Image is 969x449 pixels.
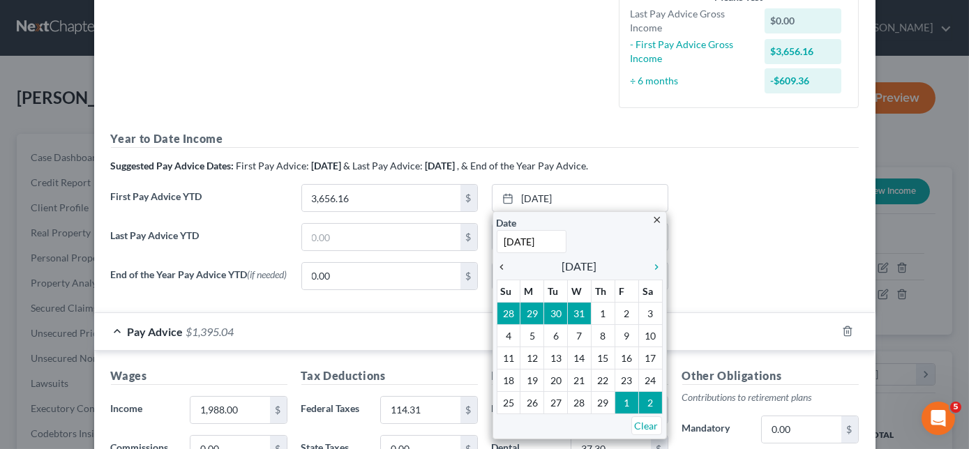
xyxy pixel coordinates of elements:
[591,280,615,303] th: Th
[615,303,638,325] td: 2
[591,325,615,347] td: 8
[615,325,638,347] td: 9
[301,367,478,385] h5: Tax Deductions
[104,184,294,223] label: First Pay Advice YTD
[645,261,663,273] i: chevron_right
[190,397,269,423] input: 0.00
[128,325,183,338] span: Pay Advice
[568,392,592,414] td: 28
[248,268,287,280] span: (if needed)
[591,370,615,392] td: 22
[568,347,592,370] td: 14
[520,392,544,414] td: 26
[520,347,544,370] td: 12
[381,397,460,423] input: 0.00
[460,263,477,289] div: $
[520,370,544,392] td: 19
[497,215,517,230] label: Date
[104,223,294,262] label: Last Pay Advice YTD
[493,185,668,211] a: [DATE]
[302,263,460,289] input: 0.00
[638,347,662,370] td: 17
[544,280,568,303] th: Tu
[497,392,520,414] td: 25
[922,402,955,435] iframe: Intercom live chat
[765,8,841,33] div: $0.00
[675,416,755,443] label: Mandatory
[950,402,961,413] span: 5
[638,392,662,414] td: 2
[460,224,477,250] div: $
[652,215,663,225] i: close
[236,160,310,172] span: First Pay Advice:
[638,280,662,303] th: Sa
[591,303,615,325] td: 1
[624,7,758,35] div: Last Pay Advice Gross Income
[841,416,858,443] div: $
[111,402,143,414] span: Income
[485,396,564,424] label: Medical
[765,39,841,64] div: $3,656.16
[302,185,460,211] input: 0.00
[186,325,234,338] span: $1,395.04
[615,347,638,370] td: 16
[645,258,663,275] a: chevron_right
[544,392,568,414] td: 27
[520,303,544,325] td: 29
[544,325,568,347] td: 6
[497,230,566,253] input: 1/1/2013
[638,325,662,347] td: 10
[302,224,460,250] input: 0.00
[652,211,663,227] a: close
[497,261,515,273] i: chevron_left
[312,160,342,172] strong: [DATE]
[460,397,477,423] div: $
[638,370,662,392] td: 24
[638,303,662,325] td: 3
[497,280,520,303] th: Su
[568,370,592,392] td: 21
[492,367,668,385] h5: Insurance Deductions
[568,280,592,303] th: W
[562,258,597,275] span: [DATE]
[591,392,615,414] td: 29
[111,367,287,385] h5: Wages
[497,303,520,325] td: 28
[615,370,638,392] td: 23
[544,303,568,325] td: 30
[294,396,374,424] label: Federal Taxes
[615,280,638,303] th: F
[615,392,638,414] td: 1
[568,303,592,325] td: 31
[544,370,568,392] td: 20
[762,416,841,443] input: 0.00
[111,130,859,148] h5: Year to Date Income
[111,160,234,172] strong: Suggested Pay Advice Dates:
[344,160,423,172] span: & Last Pay Advice:
[460,185,477,211] div: $
[497,258,515,275] a: chevron_left
[544,347,568,370] td: 13
[497,347,520,370] td: 11
[104,262,294,301] label: End of the Year Pay Advice YTD
[624,74,758,88] div: ÷ 6 months
[682,390,859,404] p: Contributions to retirement plans
[631,416,662,435] a: Clear
[682,367,859,385] h5: Other Obligations
[426,160,456,172] strong: [DATE]
[497,370,520,392] td: 18
[568,325,592,347] td: 7
[270,397,287,423] div: $
[497,325,520,347] td: 4
[765,68,841,93] div: -$609.36
[591,347,615,370] td: 15
[520,325,544,347] td: 5
[520,280,544,303] th: M
[624,38,758,66] div: - First Pay Advice Gross Income
[458,160,589,172] span: , & End of the Year Pay Advice.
